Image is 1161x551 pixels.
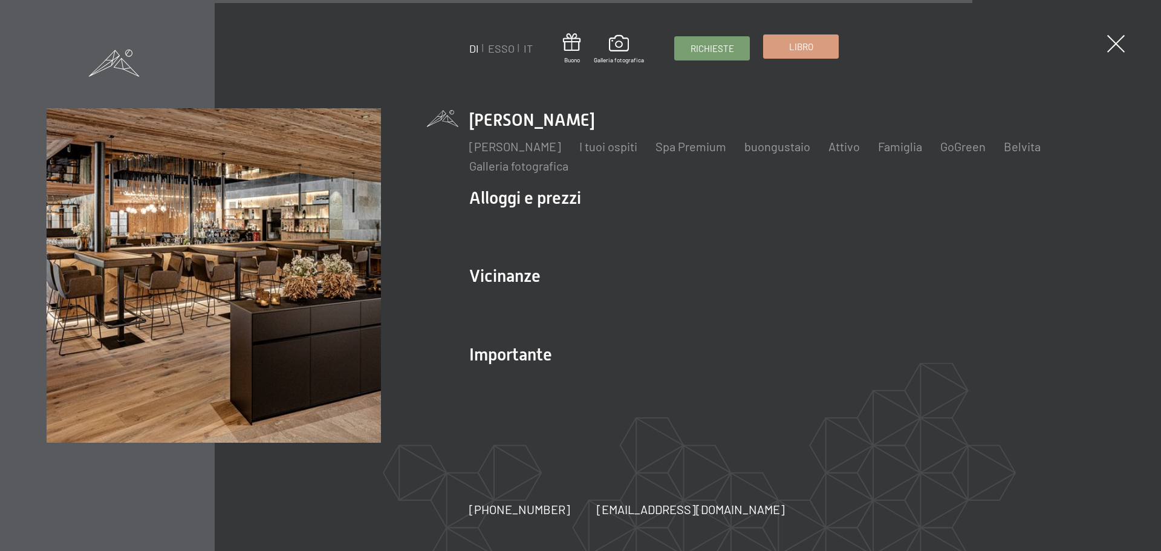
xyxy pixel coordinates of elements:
a: Richieste [675,37,749,60]
font: Buono [564,56,580,64]
a: I tuoi ospiti [579,139,637,154]
a: Spa Premium [655,139,726,154]
font: [PHONE_NUMBER] [469,502,570,517]
font: Richieste [691,43,734,54]
a: ESSO [488,42,515,55]
a: GoGreen [940,139,986,154]
a: Belvita [1004,139,1041,154]
font: [EMAIL_ADDRESS][DOMAIN_NAME] [597,502,785,517]
a: [PERSON_NAME] [469,139,561,154]
font: Galleria fotografica [594,56,644,64]
a: DI [469,42,479,55]
a: Galleria fotografica [594,35,644,64]
a: Buono [563,33,580,64]
a: Attivo [828,139,860,154]
a: IT [524,42,533,55]
a: Libro [764,35,838,58]
a: [EMAIL_ADDRESS][DOMAIN_NAME] [597,501,785,518]
a: Famiglia [878,139,922,154]
a: [PHONE_NUMBER] [469,501,570,518]
a: Galleria fotografica [469,158,568,173]
a: buongustaio [744,139,810,154]
font: Libro [789,41,813,52]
